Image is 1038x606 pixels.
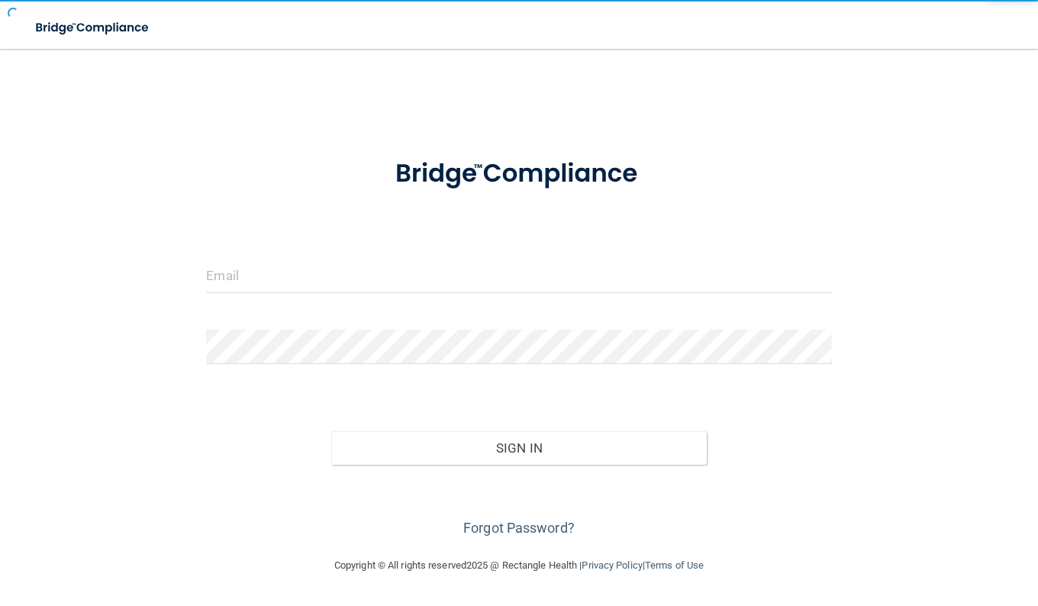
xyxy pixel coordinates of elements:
a: Forgot Password? [463,520,575,536]
a: Terms of Use [645,559,704,571]
img: bridge_compliance_login_screen.278c3ca4.svg [23,12,163,44]
button: Sign In [331,431,707,465]
a: Privacy Policy [582,559,642,571]
input: Email [206,259,831,293]
div: Copyright © All rights reserved 2025 @ Rectangle Health | | [240,541,798,590]
img: bridge_compliance_login_screen.278c3ca4.svg [369,140,670,208]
